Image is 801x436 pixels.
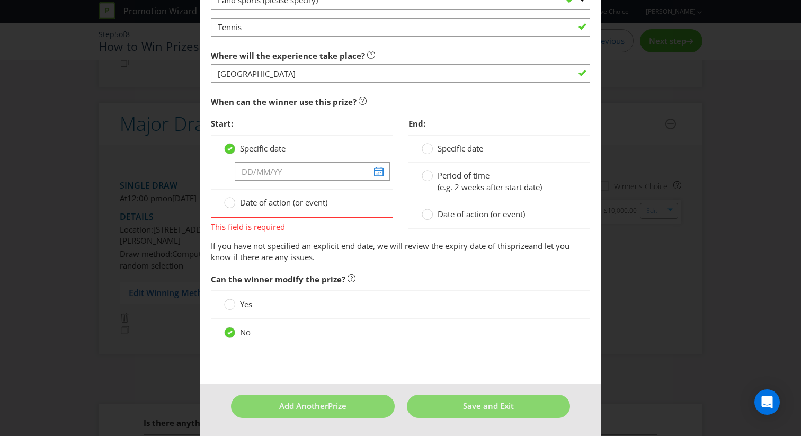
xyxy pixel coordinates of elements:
input: DD/MM/YY [235,162,390,181]
div: Open Intercom Messenger [754,389,780,415]
span: Specific date [438,143,483,154]
span: prize [511,241,529,251]
span: Save and Exit [463,401,514,411]
span: When can the winner use this prize? [211,96,357,107]
span: Start: [211,118,233,129]
span: End: [408,118,425,129]
span: Date of action (or event) [438,209,525,219]
span: Add Another [279,401,328,411]
span: Period of time [438,170,489,181]
span: If you have not specified an explicit end date, we will review the expiry date of this [211,241,511,251]
span: Date of action (or event) [240,197,327,208]
span: Where will the experience take place? [211,50,365,61]
span: Specific date [240,143,286,154]
button: Add AnotherPrize [231,395,395,417]
span: This field is required [211,218,393,233]
span: Prize [328,401,346,411]
button: Save and Exit [407,395,571,417]
span: No [240,327,251,337]
span: Yes [240,299,252,309]
span: and let you know if there are any issues. [211,241,569,262]
span: Can the winner modify the prize? [211,274,345,284]
span: (e.g. 2 weeks after start date) [438,182,542,192]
